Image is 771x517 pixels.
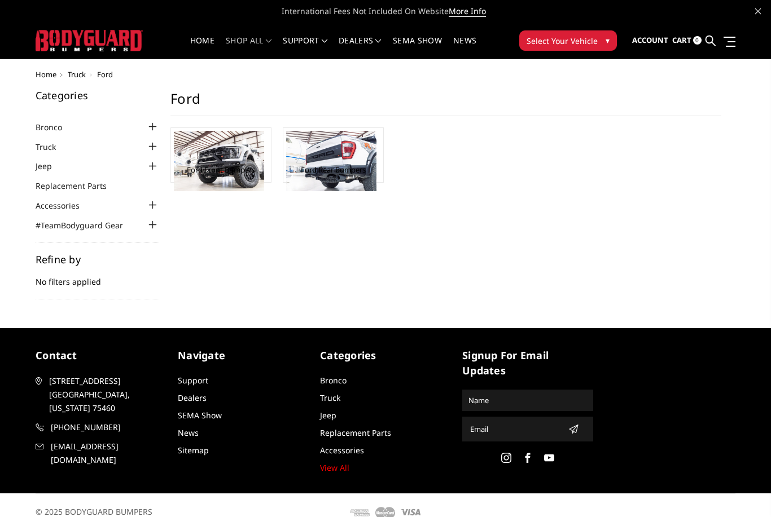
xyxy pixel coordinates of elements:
[187,165,255,175] a: Ford Front Bumpers
[178,348,309,363] h5: Navigate
[320,348,451,363] h5: Categories
[320,375,347,386] a: Bronco
[170,90,721,116] h1: Ford
[36,219,137,231] a: #TeamBodyguard Gear
[36,30,143,51] img: BODYGUARD BUMPERS
[190,37,214,59] a: Home
[178,375,208,386] a: Support
[36,180,121,192] a: Replacement Parts
[36,160,66,172] a: Jeep
[672,25,702,56] a: Cart 0
[178,445,209,456] a: Sitemap
[301,165,366,175] a: Ford Rear Bumpers
[36,421,167,434] a: [PHONE_NUMBER]
[49,374,164,415] span: [STREET_ADDRESS] [GEOGRAPHIC_DATA], [US_STATE] 75460
[320,392,340,403] a: Truck
[178,410,222,421] a: SEMA Show
[97,69,113,79] span: Ford
[178,392,207,403] a: Dealers
[672,35,691,45] span: Cart
[226,37,271,59] a: shop all
[527,35,598,47] span: Select Your Vehicle
[68,69,86,79] a: Truck
[320,445,364,456] a: Accessories
[320,427,391,438] a: Replacement Parts
[632,25,668,56] a: Account
[36,506,152,517] span: © 2025 BODYGUARD BUMPERS
[339,37,382,59] a: Dealers
[178,427,199,438] a: News
[393,37,442,59] a: SEMA Show
[36,254,160,299] div: No filters applied
[51,440,166,467] span: [EMAIL_ADDRESS][DOMAIN_NAME]
[453,37,476,59] a: News
[36,200,94,211] a: Accessories
[36,121,76,133] a: Bronco
[466,420,564,438] input: Email
[606,34,610,46] span: ▾
[36,69,56,79] a: Home
[320,410,336,421] a: Jeep
[519,30,617,51] button: Select Your Vehicle
[632,35,668,45] span: Account
[693,36,702,45] span: 0
[283,37,327,59] a: Support
[51,421,166,434] span: [PHONE_NUMBER]
[36,348,167,363] h5: contact
[36,254,160,264] h5: Refine by
[462,348,593,378] h5: signup for email updates
[320,462,349,473] a: View All
[36,440,167,467] a: [EMAIL_ADDRESS][DOMAIN_NAME]
[464,391,592,409] input: Name
[449,6,486,17] a: More Info
[36,90,160,100] h5: Categories
[36,141,70,153] a: Truck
